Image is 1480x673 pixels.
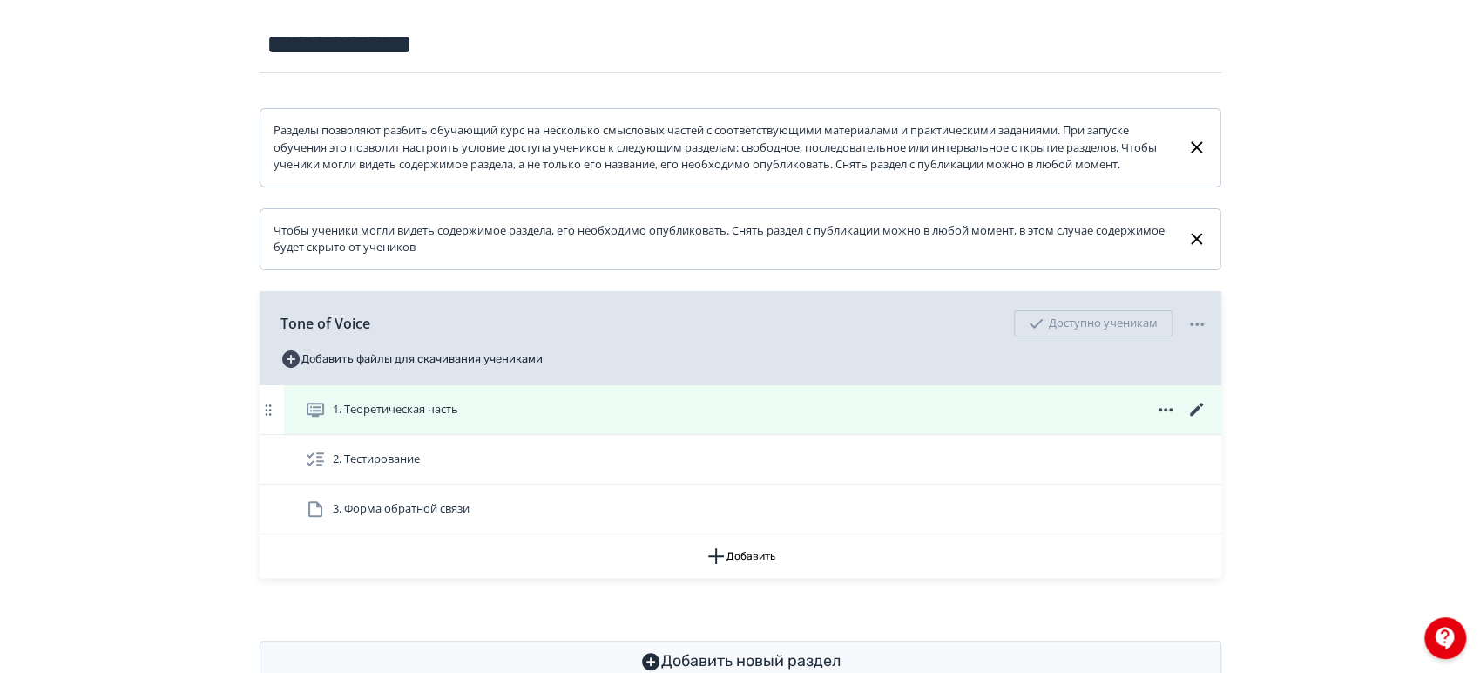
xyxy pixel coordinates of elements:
div: 2. Тестирование [260,435,1221,485]
div: Доступно ученикам [1014,310,1173,336]
div: Разделы позволяют разбить обучающий курс на несколько смысловых частей с соответствующими материа... [274,122,1173,173]
button: Добавить [260,534,1221,578]
div: Чтобы ученики могли видеть содержимое раздела, его необходимо опубликовать. Снять раздел с публик... [274,222,1173,256]
button: Добавить файлы для скачивания учениками [280,345,543,373]
span: 3. Форма обратной связи [333,500,470,518]
div: 3. Форма обратной связи [260,485,1221,534]
div: 1. Теоретическая часть [260,385,1221,435]
span: Tone of Voice [280,313,370,334]
span: 2. Тестирование [333,451,420,468]
span: 1. Теоретическая часть [333,401,458,418]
